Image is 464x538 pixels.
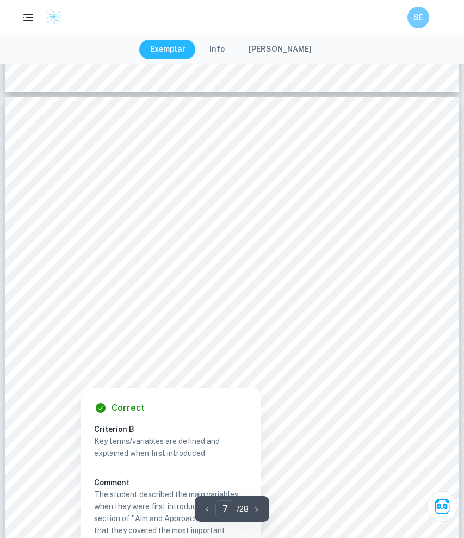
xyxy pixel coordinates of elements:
[199,40,236,59] button: Info
[237,503,249,515] p: / 28
[427,491,457,522] button: Ask Clai
[94,423,256,435] h6: Criterion B
[238,40,323,59] button: [PERSON_NAME]
[94,477,248,488] h6: Comment
[46,9,62,26] img: Clastify logo
[94,435,248,459] p: Key terms/variables are defined and explained when first introduced
[407,7,429,28] button: SE
[412,11,425,23] h6: SE
[139,40,196,59] button: Exemplar
[112,401,145,415] h6: Correct
[39,9,62,26] a: Clastify logo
